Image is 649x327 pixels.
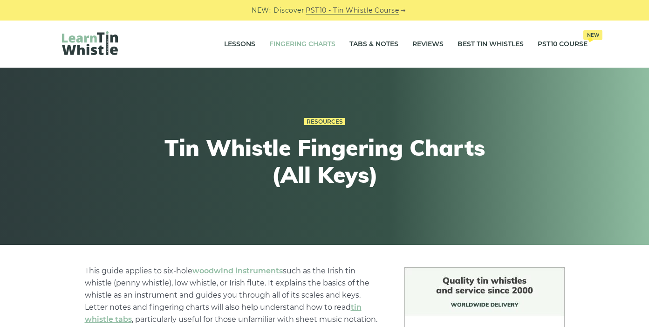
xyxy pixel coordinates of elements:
[85,265,382,326] p: This guide applies to six-hole such as the Irish tin whistle (penny whistle), low whistle, or Iri...
[412,33,444,56] a: Reviews
[583,30,602,40] span: New
[538,33,588,56] a: PST10 CourseNew
[269,33,335,56] a: Fingering Charts
[349,33,398,56] a: Tabs & Notes
[304,118,345,125] a: Resources
[192,266,283,275] a: woodwind instruments
[224,33,255,56] a: Lessons
[62,31,118,55] img: LearnTinWhistle.com
[153,134,496,188] h1: Tin Whistle Fingering Charts (All Keys)
[458,33,524,56] a: Best Tin Whistles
